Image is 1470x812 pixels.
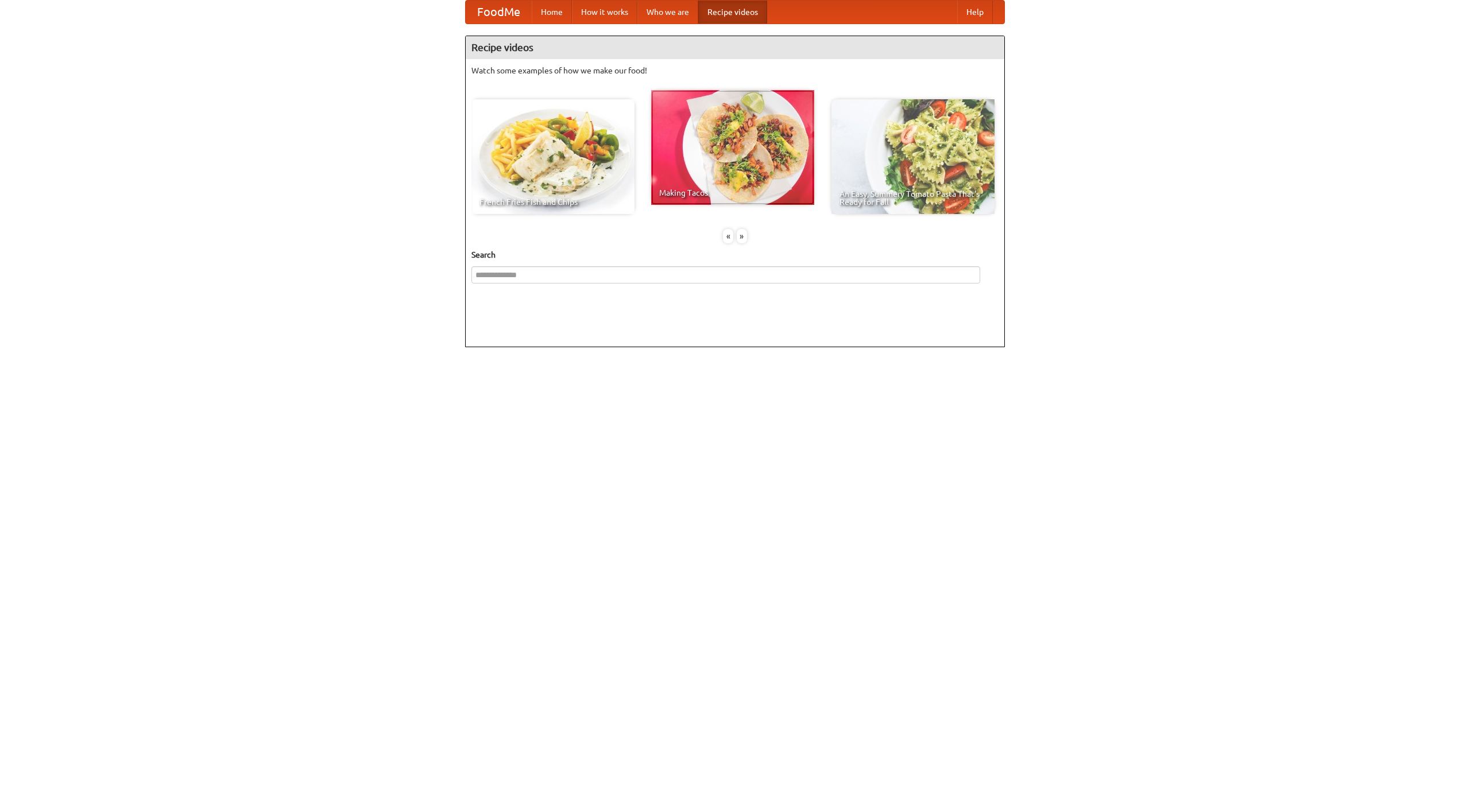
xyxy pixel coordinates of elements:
[659,189,806,197] span: Making Tacos
[532,1,572,24] a: Home
[479,198,626,206] span: French Fries Fish and Chips
[698,1,767,24] a: Recipe videos
[466,1,532,24] a: FoodMe
[572,1,637,24] a: How it works
[831,99,995,214] a: An Easy, Summery Tomato Pasta That's Ready for Fall
[466,36,1004,59] h4: Recipe videos
[471,65,999,76] p: Watch some examples of how we make our food!
[723,229,733,243] div: «
[957,1,993,24] a: Help
[840,190,987,206] span: An Easy, Summery Tomato Pasta That's Ready for Fall
[471,99,635,214] a: French Fries Fish and Chips
[651,90,814,205] a: Making Tacos
[737,229,747,243] div: »
[471,249,999,261] h5: Search
[637,1,698,24] a: Who we are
